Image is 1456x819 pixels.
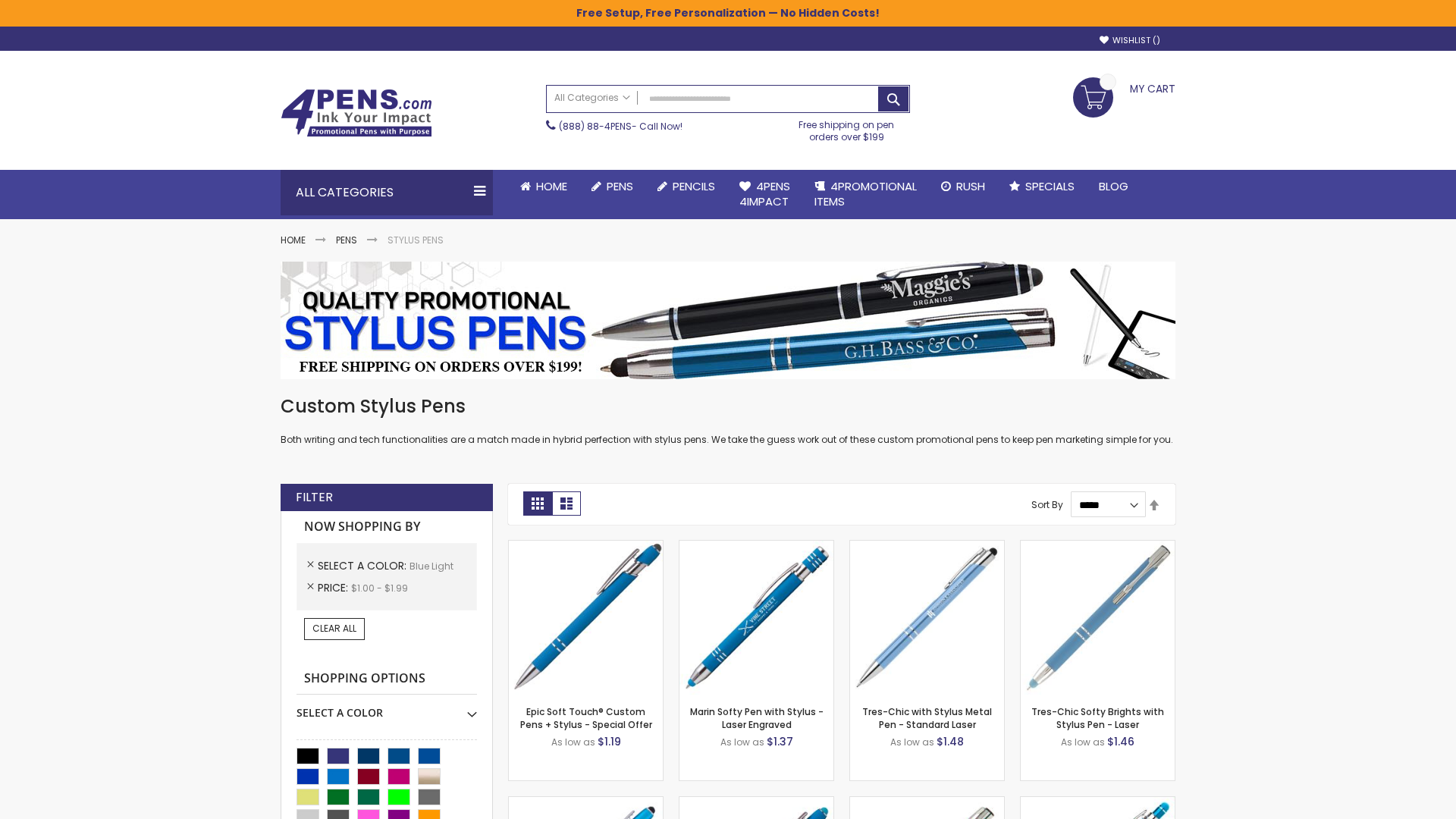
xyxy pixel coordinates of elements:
a: Phoenix Softy Brights with Stylus Pen - Laser-Blue - Light [1021,796,1175,809]
span: Clear All [312,622,356,635]
span: Pens [607,178,633,194]
strong: Now Shopping by [297,511,477,543]
img: 4Pens Custom Pens and Promotional Products [281,89,432,137]
span: Specials [1025,178,1075,194]
span: $1.19 [598,734,621,749]
div: Select A Color [297,695,477,720]
a: (888) 88-4PENS [559,120,632,133]
label: Sort By [1031,498,1063,511]
strong: Stylus Pens [388,234,444,246]
span: $1.37 [767,734,793,749]
a: Pencils [645,170,727,203]
strong: Shopping Options [297,663,477,695]
span: - Call Now! [559,120,682,133]
h1: Custom Stylus Pens [281,394,1175,419]
span: As low as [551,736,595,748]
strong: Filter [296,489,333,506]
span: Pencils [673,178,715,194]
a: Specials [997,170,1087,203]
a: Pens [336,234,357,246]
strong: Grid [523,491,552,516]
a: Blog [1087,170,1141,203]
span: 4Pens 4impact [739,178,790,209]
span: All Categories [554,92,630,104]
a: Pens [579,170,645,203]
span: Home [536,178,567,194]
a: Clear All [304,618,365,639]
span: Price [318,580,351,595]
a: Home [281,234,306,246]
span: Rush [956,178,985,194]
span: Select A Color [318,558,409,573]
a: Tres-Chic with Stylus Metal Pen - Standard Laser [862,705,992,730]
a: 4P-MS8B-Blue - Light [509,540,663,553]
a: Tres-Chic Softy Brights with Stylus Pen - Laser [1031,705,1164,730]
a: Rush [929,170,997,203]
span: 4PROMOTIONAL ITEMS [814,178,917,209]
a: 4Pens4impact [727,170,802,219]
a: Tres-Chic Touch Pen - Standard Laser-Blue - Light [850,796,1004,809]
a: Ellipse Softy Brights with Stylus Pen - Laser-Blue - Light [679,796,833,809]
span: Blog [1099,178,1128,194]
img: Tres-Chic with Stylus Metal Pen - Standard Laser-Blue - Light [850,541,1004,695]
a: Ellipse Stylus Pen - Standard Laser-Blue - Light [509,796,663,809]
a: Tres-Chic Softy Brights with Stylus Pen - Laser-Blue - Light [1021,540,1175,553]
div: Both writing and tech functionalities are a match made in hybrid perfection with stylus pens. We ... [281,394,1175,447]
span: $1.48 [937,734,964,749]
div: Free shipping on pen orders over $199 [783,113,911,143]
a: Tres-Chic with Stylus Metal Pen - Standard Laser-Blue - Light [850,540,1004,553]
a: Marin Softy Pen with Stylus - Laser Engraved [690,705,824,730]
span: $1.00 - $1.99 [351,582,408,595]
span: $1.46 [1107,734,1134,749]
a: Home [508,170,579,203]
a: Epic Soft Touch® Custom Pens + Stylus - Special Offer [520,705,652,730]
img: Marin Softy Pen with Stylus - Laser Engraved-Blue - Light [679,541,833,695]
img: 4P-MS8B-Blue - Light [509,541,663,695]
span: As low as [720,736,764,748]
span: Blue Light [409,560,453,573]
a: 4PROMOTIONALITEMS [802,170,929,219]
img: Stylus Pens [281,262,1175,379]
div: All Categories [281,170,493,215]
span: As low as [1061,736,1105,748]
a: All Categories [547,86,638,111]
img: Tres-Chic Softy Brights with Stylus Pen - Laser-Blue - Light [1021,541,1175,695]
a: Marin Softy Pen with Stylus - Laser Engraved-Blue - Light [679,540,833,553]
span: As low as [890,736,934,748]
a: Wishlist [1100,35,1160,46]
